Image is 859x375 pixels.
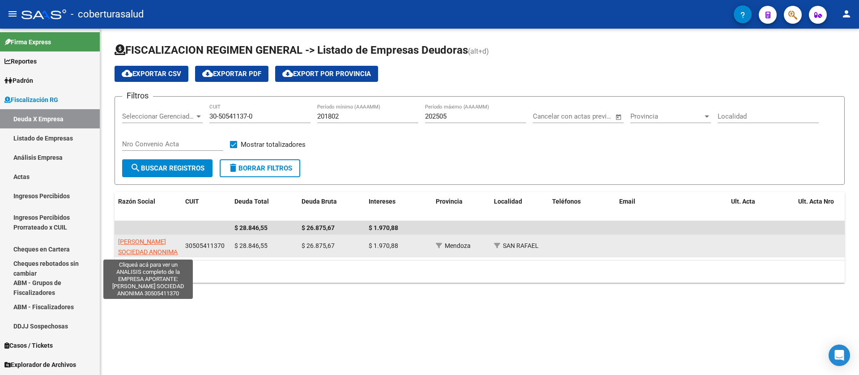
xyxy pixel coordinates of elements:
div: 1 total [115,260,845,283]
mat-icon: cloud_download [282,68,293,79]
span: Firma Express [4,37,51,47]
button: Open calendar [613,112,624,122]
span: SAN RAFAEL [503,242,539,249]
datatable-header-cell: Localidad [490,192,549,222]
span: Provincia [436,198,463,205]
span: $ 28.846,55 [234,224,268,231]
mat-icon: person [841,9,852,19]
span: Ult. Acta [731,198,755,205]
span: Padrón [4,76,33,85]
span: Casos / Tickets [4,341,53,350]
span: $ 28.846,55 [234,242,268,249]
mat-icon: delete [228,162,238,173]
mat-icon: cloud_download [202,68,213,79]
button: Exportar PDF [195,66,268,82]
datatable-header-cell: Intereses [365,192,432,222]
span: Mostrar totalizadores [241,139,306,150]
button: Exportar CSV [115,66,188,82]
span: Exportar CSV [122,70,181,78]
span: Export por Provincia [282,70,371,78]
mat-icon: search [130,162,141,173]
span: Explorador de Archivos [4,360,76,370]
mat-icon: cloud_download [122,68,132,79]
datatable-header-cell: Email [616,192,727,222]
span: Deuda Bruta [302,198,337,205]
button: Buscar Registros [122,159,213,177]
span: Buscar Registros [130,164,204,172]
datatable-header-cell: Teléfonos [549,192,616,222]
span: Email [619,198,635,205]
datatable-header-cell: CUIT [182,192,231,222]
span: $ 1.970,88 [369,242,398,249]
span: Borrar Filtros [228,164,292,172]
span: Fiscalización RG [4,95,58,105]
mat-icon: menu [7,9,18,19]
span: 30505411370 [185,242,225,249]
span: Localidad [494,198,522,205]
span: Reportes [4,56,37,66]
span: - coberturasalud [71,4,144,24]
span: Exportar PDF [202,70,261,78]
span: $ 1.970,88 [369,224,398,231]
div: Open Intercom Messenger [829,345,850,366]
span: Provincia [630,112,703,120]
span: $ 26.875,67 [302,224,335,231]
span: CUIT [185,198,199,205]
datatable-header-cell: Deuda Total [231,192,298,222]
span: Seleccionar Gerenciador [122,112,195,120]
span: (alt+d) [468,47,489,55]
span: $ 26.875,67 [302,242,335,249]
span: FISCALIZACION REGIMEN GENERAL -> Listado de Empresas Deudoras [115,44,468,56]
span: Mendoza [445,242,471,249]
h3: Filtros [122,89,153,102]
button: Export por Provincia [275,66,378,82]
span: Teléfonos [552,198,581,205]
span: Intereses [369,198,395,205]
span: [PERSON_NAME] SOCIEDAD ANONIMA [118,238,178,256]
datatable-header-cell: Ult. Acta [727,192,795,222]
datatable-header-cell: Provincia [432,192,490,222]
button: Borrar Filtros [220,159,300,177]
datatable-header-cell: Deuda Bruta [298,192,365,222]
span: Ult. Acta Nro [798,198,834,205]
datatable-header-cell: Razón Social [115,192,182,222]
span: Deuda Total [234,198,269,205]
span: Razón Social [118,198,155,205]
